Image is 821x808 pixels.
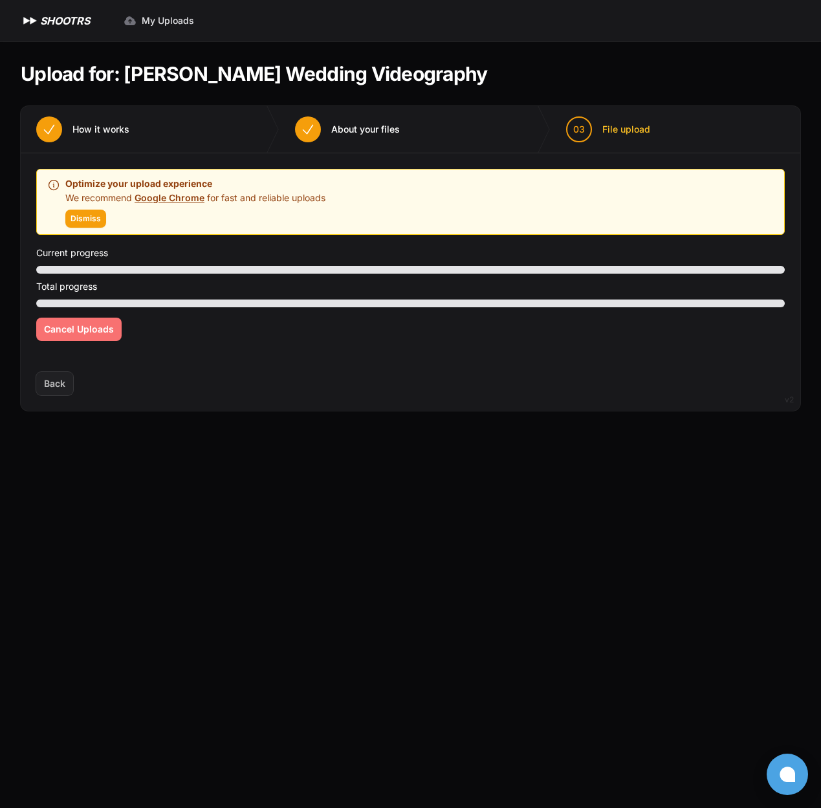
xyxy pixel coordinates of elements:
a: SHOOTRS SHOOTRS [21,13,90,28]
a: Google Chrome [135,192,204,203]
button: Cancel Uploads [36,318,122,341]
span: Dismiss [71,213,101,224]
span: 03 [573,123,585,136]
span: File upload [602,123,650,136]
span: About your files [331,123,400,136]
p: Current progress [36,245,785,261]
p: Optimize your upload experience [65,176,325,191]
p: We recommend for fast and reliable uploads [65,191,325,204]
a: My Uploads [116,9,202,32]
img: SHOOTRS [21,13,40,28]
button: Open chat window [767,754,808,795]
span: My Uploads [142,14,194,27]
button: 03 File upload [551,106,666,153]
span: Cancel Uploads [44,323,114,336]
div: v2 [785,392,794,408]
p: Total progress [36,279,785,294]
h1: Upload for: [PERSON_NAME] Wedding Videography [21,62,487,85]
button: Dismiss [65,210,106,228]
button: About your files [279,106,415,153]
button: How it works [21,106,145,153]
span: How it works [72,123,129,136]
h1: SHOOTRS [40,13,90,28]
